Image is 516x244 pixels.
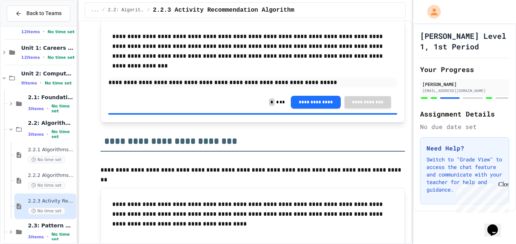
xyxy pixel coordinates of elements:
h2: Your Progress [420,64,509,75]
span: Unit 1: Careers & Professionalism [21,45,75,51]
span: 3 items [28,132,44,137]
span: 12 items [21,55,40,60]
span: • [43,54,45,60]
span: No time set [48,29,75,34]
span: 2.2: Algorithms from Idea to Flowchart [28,120,75,126]
span: • [43,29,45,35]
span: 2.2.3 Activity Recommendation Algorithm [153,6,294,15]
div: [PERSON_NAME] [422,81,507,87]
span: • [47,234,48,240]
span: / [147,7,150,13]
span: No time set [51,232,75,242]
span: Unit 2: Computational Thinking & Problem-Solving [21,70,75,77]
span: No time set [45,81,72,86]
div: No due date set [420,122,509,131]
span: 2.1: Foundations of Computational Thinking [28,94,75,101]
span: • [47,106,48,112]
span: • [40,80,42,86]
span: 2.2.3 Activity Recommendation Algorithm [28,198,75,204]
span: / [102,7,105,13]
p: Switch to "Grade View" to access the chat feature and communicate with your teacher for help and ... [426,156,503,193]
h2: Assignment Details [420,109,509,119]
div: [EMAIL_ADDRESS][DOMAIN_NAME] [422,88,507,94]
span: No time set [51,104,75,114]
div: My Account [419,3,443,20]
span: 2.2: Algorithms from Idea to Flowchart [108,7,144,13]
span: No time set [28,182,65,189]
span: 3 items [28,235,44,239]
span: 2.3: Pattern Recognition & Decomposition [28,222,75,229]
div: Chat with us now!Close [3,3,52,48]
span: ... [91,7,99,13]
span: Back to Teams [26,9,62,17]
h1: [PERSON_NAME] Level 1, 1st Period [420,31,509,52]
span: 3 items [28,106,44,111]
span: 2.2.1 Algorithms from Idea to Flowchart [28,147,75,153]
span: No time set [28,207,65,215]
span: No time set [51,129,75,139]
span: 12 items [21,29,40,34]
span: 2.2.2 Algorithms from Idea to Flowchart - Review [28,172,75,179]
span: No time set [28,156,65,163]
span: • [47,131,48,137]
span: No time set [48,55,75,60]
iframe: chat widget [484,214,508,236]
iframe: chat widget [453,181,508,213]
h3: Need Help? [426,144,503,153]
span: 9 items [21,81,37,86]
